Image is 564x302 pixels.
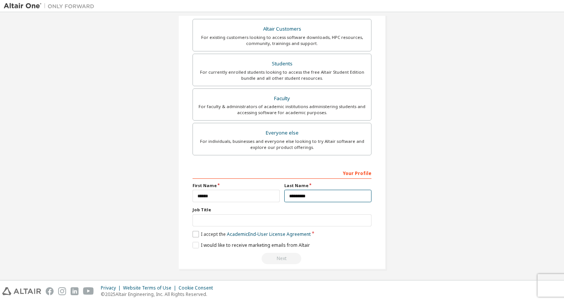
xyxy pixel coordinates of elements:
[193,167,371,179] div: Your Profile
[197,128,367,138] div: Everyone else
[227,231,311,237] a: Academic End-User License Agreement
[197,104,367,116] div: For faculty & administrators of academic institutions administering students and accessing softwa...
[4,2,98,10] img: Altair One
[46,287,54,295] img: facebook.svg
[197,138,367,150] div: For individuals, businesses and everyone else looking to try Altair software and explore our prod...
[193,183,280,189] label: First Name
[197,24,367,34] div: Altair Customers
[2,287,41,295] img: altair_logo.svg
[101,291,217,297] p: © 2025 Altair Engineering, Inc. All Rights Reserved.
[193,231,311,237] label: I accept the
[71,287,79,295] img: linkedin.svg
[101,285,123,291] div: Privacy
[58,287,66,295] img: instagram.svg
[193,242,310,248] label: I would like to receive marketing emails from Altair
[83,287,94,295] img: youtube.svg
[123,285,179,291] div: Website Terms of Use
[197,34,367,46] div: For existing customers looking to access software downloads, HPC resources, community, trainings ...
[197,59,367,69] div: Students
[284,183,371,189] label: Last Name
[193,253,371,264] div: Read and acccept EULA to continue
[193,207,371,213] label: Job Title
[179,285,217,291] div: Cookie Consent
[197,69,367,81] div: For currently enrolled students looking to access the free Altair Student Edition bundle and all ...
[197,93,367,104] div: Faculty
